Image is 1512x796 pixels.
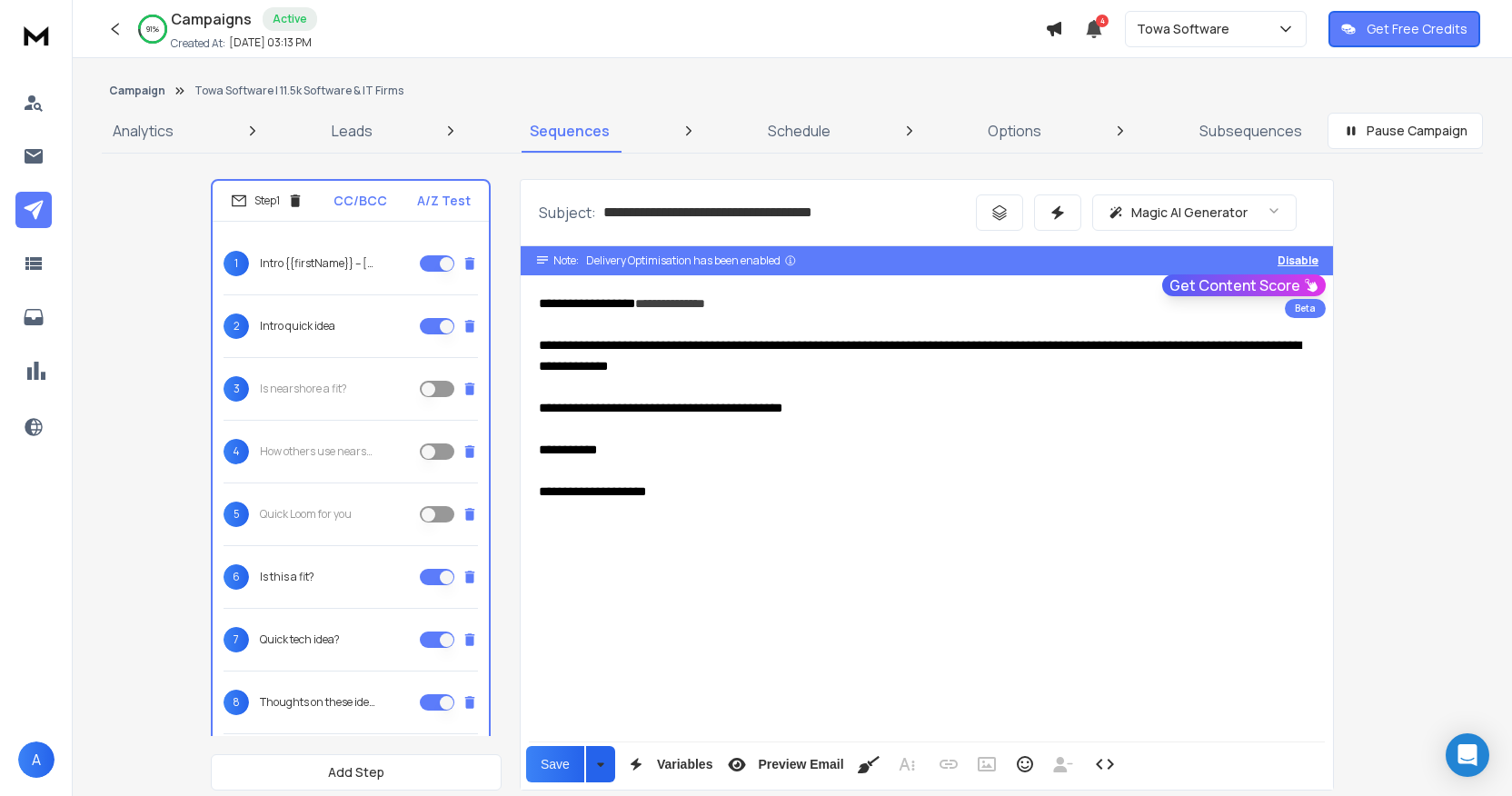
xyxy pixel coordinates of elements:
[18,18,55,52] img: logo
[1096,15,1109,27] span: 4
[224,376,249,402] span: 3
[977,109,1052,153] a: Options
[1008,746,1042,782] button: Emoticons
[851,746,886,782] button: Clean HTML
[653,757,717,772] span: Variables
[1046,746,1080,782] button: Insert Unsubscribe Link
[931,746,966,782] button: Insert Link (⌘K)
[18,741,55,778] button: A
[417,192,471,210] p: A/Z Test
[260,382,347,396] p: Is nearshore a fit?
[260,695,376,710] p: Thoughts on these ideas?
[224,439,249,464] span: 4
[332,120,373,142] p: Leads
[102,109,184,153] a: Analytics
[1189,109,1313,153] a: Subsequences
[260,632,340,647] p: Quick tech idea?
[171,36,225,51] p: Created At:
[526,746,584,782] button: Save
[1088,746,1122,782] button: Code View
[224,502,249,527] span: 5
[1446,733,1489,777] div: Open Intercom Messenger
[109,84,165,98] button: Campaign
[970,746,1004,782] button: Insert Image (⌘P)
[211,754,502,791] button: Add Step
[113,120,174,142] p: Analytics
[519,109,621,153] a: Sequences
[988,120,1041,142] p: Options
[260,570,314,584] p: Is this a fit?
[224,690,249,715] span: 8
[224,564,249,590] span: 6
[260,444,376,459] p: How others use nearshore
[1131,204,1248,222] p: Magic AI Generator
[1367,20,1467,38] p: Get Free Credits
[1199,120,1302,142] p: Subsequences
[229,35,312,50] p: [DATE] 03:13 PM
[720,746,847,782] button: Preview Email
[1328,11,1480,47] button: Get Free Credits
[1285,299,1326,318] div: Beta
[260,256,376,271] p: Intro {{firstName}} – [PERSON_NAME] from [GEOGRAPHIC_DATA]
[260,319,335,333] p: Intro quick idea
[768,120,831,142] p: Schedule
[553,254,579,268] span: Note:
[1328,113,1483,149] button: Pause Campaign
[1092,194,1297,231] button: Magic AI Generator
[757,109,841,153] a: Schedule
[231,193,303,209] div: Step 1
[539,202,596,224] p: Subject:
[224,313,249,339] span: 2
[333,192,387,210] p: CC/BCC
[263,7,317,31] div: Active
[260,507,352,522] p: Quick Loom for you
[171,8,252,30] h1: Campaigns
[890,746,924,782] button: More Text
[754,757,847,772] span: Preview Email
[619,746,717,782] button: Variables
[224,251,249,276] span: 1
[530,120,610,142] p: Sequences
[1162,274,1326,296] button: Get Content Score
[1278,254,1318,268] button: Disable
[586,254,797,268] div: Delivery Optimisation has been enabled
[1137,20,1237,38] p: Towa Software
[194,84,403,98] p: Towa Software | 11.5k Software & IT Firms
[321,109,383,153] a: Leads
[224,627,249,652] span: 7
[146,24,159,35] p: 91 %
